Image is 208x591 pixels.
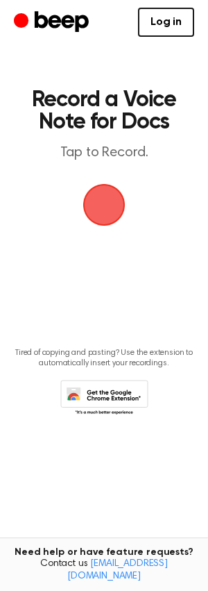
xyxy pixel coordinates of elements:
h1: Record a Voice Note for Docs [25,89,183,133]
a: [EMAIL_ADDRESS][DOMAIN_NAME] [67,559,168,581]
p: Tired of copying and pasting? Use the extension to automatically insert your recordings. [11,348,197,369]
span: Contact us [8,558,200,583]
a: Log in [138,8,194,37]
img: Beep Logo [83,184,125,226]
p: Tap to Record. [25,144,183,162]
a: Beep [14,9,92,36]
